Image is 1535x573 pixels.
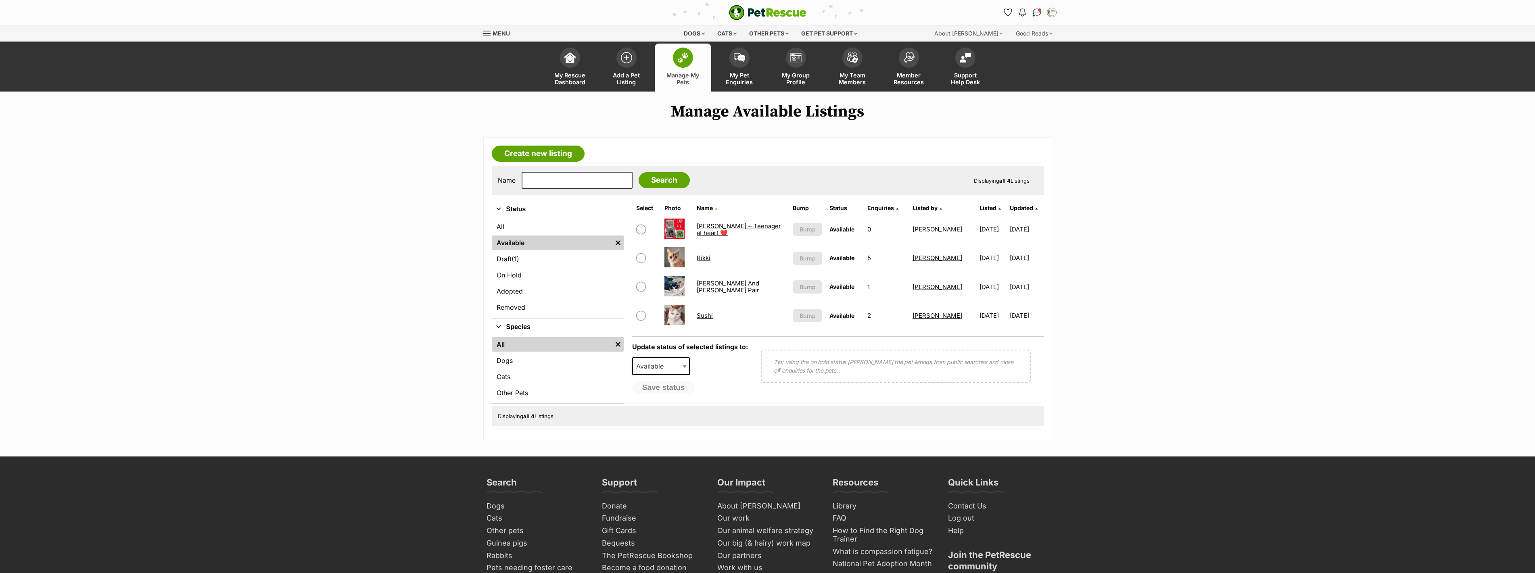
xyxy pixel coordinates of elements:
[633,360,672,372] span: Available
[999,177,1011,184] strong: all 4
[711,44,768,92] a: My Pet Enquiries
[913,204,938,211] span: Listed by
[632,343,748,351] label: Update status of selected listings to:
[633,202,660,215] th: Select
[913,312,962,319] a: [PERSON_NAME]
[945,500,1052,513] a: Contact Us
[829,283,854,290] span: Available
[826,202,863,215] th: Status
[492,337,612,352] a: All
[937,44,994,92] a: Support Help Desk
[864,215,908,243] td: 0
[492,219,624,234] a: All
[768,44,824,92] a: My Group Profile
[976,215,1009,243] td: [DATE]
[1010,25,1058,42] div: Good Reads
[483,537,591,550] a: Guinea pigs
[881,44,937,92] a: Member Resources
[976,244,1009,272] td: [DATE]
[697,279,759,294] a: [PERSON_NAME] And [PERSON_NAME] Pair
[829,558,937,570] a: National Pet Adoption Month
[829,525,937,545] a: How to Find the Right Dog Trainer
[717,477,765,493] h3: Our Impact
[1019,8,1025,17] img: notifications-46538b983faf8c2785f20acdc204bb7945ddae34d4c08c2a6579f10ce5e182be.svg
[829,254,854,261] span: Available
[714,512,821,525] a: Our work
[493,30,510,37] span: Menu
[599,500,706,513] a: Donate
[492,385,624,400] a: Other Pets
[492,284,624,298] a: Adopted
[864,244,908,272] td: 5
[974,177,1030,184] span: Displaying Listings
[864,302,908,329] td: 2
[829,500,937,513] a: Library
[483,550,591,562] a: Rabbits
[929,25,1009,42] div: About [PERSON_NAME]
[542,44,598,92] a: My Rescue Dashboard
[891,72,927,85] span: Member Resources
[1002,6,1015,19] a: Favourites
[790,53,802,63] img: group-profile-icon-3fa3cf56718a62981997c0bc7e787c4b2cf8bcc04b72c1350f741eb67cf2f40e.svg
[1048,8,1056,17] img: Merna Karam profile pic
[632,381,695,394] button: Save status
[721,72,758,85] span: My Pet Enquiries
[913,254,962,262] a: [PERSON_NAME]
[492,268,624,282] a: On Hold
[867,204,898,211] a: Enquiries
[960,53,971,63] img: help-desk-icon-fdf02630f3aa405de69fd3d07c3f3aa587a6932b1a1747fa1d2bba05be0121f9.svg
[639,172,690,188] input: Search
[552,72,588,85] span: My Rescue Dashboard
[487,477,517,493] h3: Search
[661,202,693,215] th: Photo
[1002,6,1058,19] ul: Account quick links
[729,5,806,20] a: PetRescue
[979,204,996,211] span: Listed
[1010,244,1042,272] td: [DATE]
[948,477,998,493] h3: Quick Links
[829,312,854,319] span: Available
[1010,204,1038,211] a: Updated
[847,52,858,63] img: team-members-icon-5396bd8760b3fe7c0b43da4ab00e1e3bb1a5d9ba89233759b79545d2d3fc5d0d.svg
[867,204,894,211] span: translation missing: en.admin.listings.index.attributes.enquiries
[564,52,576,63] img: dashboard-icon-eb2f2d2d3e046f16d808141f083e7271f6b2e854fb5c12c21221c1fb7104beca.svg
[599,537,706,550] a: Bequests
[655,44,711,92] a: Manage My Pets
[697,204,717,211] a: Name
[793,223,823,236] button: Bump
[714,500,821,513] a: About [PERSON_NAME]
[677,52,689,63] img: manage-my-pets-icon-02211641906a0b7f246fdf0571729dbe1e7629f14944591b6c1af311fb30b64b.svg
[945,525,1052,537] a: Help
[976,273,1009,301] td: [DATE]
[800,311,816,320] span: Bump
[498,413,553,419] span: Displaying Listings
[1031,6,1044,19] a: Conversations
[678,25,710,42] div: Dogs
[829,512,937,525] a: FAQ
[864,273,908,301] td: 1
[492,322,624,332] button: Species
[632,357,690,375] span: Available
[979,204,1001,211] a: Listed
[621,52,632,63] img: add-pet-listing-icon-0afa8454b4691262ce3f59096e99ab1cd57d4a30225e0717b998d2c9b9846f56.svg
[789,202,826,215] th: Bump
[492,235,612,250] a: Available
[743,25,794,42] div: Other pets
[913,283,962,291] a: [PERSON_NAME]
[913,204,942,211] a: Listed by
[697,222,781,237] a: [PERSON_NAME] ~ Teenager at heart ❤️
[800,283,816,291] span: Bump
[714,537,821,550] a: Our big (& hairy) work map
[598,44,655,92] a: Add a Pet Listing
[492,369,624,384] a: Cats
[774,358,1018,375] p: Tip: using the on hold status [PERSON_NAME] the pet listings from public searches and close off e...
[599,550,706,562] a: The PetRescue Bookshop
[834,72,871,85] span: My Team Members
[824,44,881,92] a: My Team Members
[734,53,745,62] img: pet-enquiries-icon-7e3ad2cf08bfb03b45e93fb7055b45f3efa6380592205ae92323e6603595dc1f.svg
[492,335,624,403] div: Species
[492,252,624,266] a: Draft
[612,235,624,250] a: Remove filter
[492,146,585,162] a: Create new listing
[714,525,821,537] a: Our animal welfare strategy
